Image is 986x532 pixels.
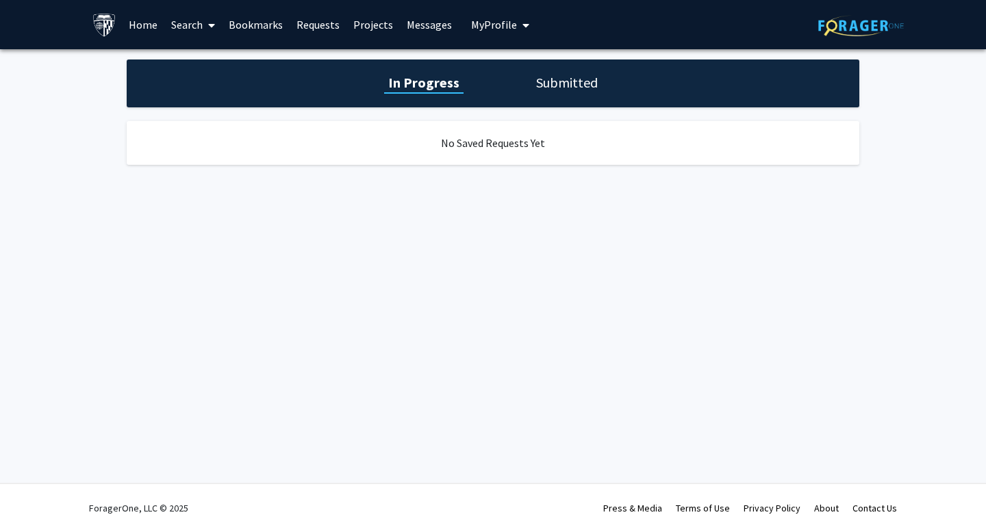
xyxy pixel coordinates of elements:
[852,502,897,514] a: Contact Us
[532,73,602,92] h1: Submitted
[10,470,58,522] iframe: Chat
[814,502,839,514] a: About
[676,502,730,514] a: Terms of Use
[744,502,800,514] a: Privacy Policy
[222,1,290,49] a: Bookmarks
[290,1,346,49] a: Requests
[471,18,517,31] span: My Profile
[818,15,904,36] img: ForagerOne Logo
[164,1,222,49] a: Search
[122,1,164,49] a: Home
[603,502,662,514] a: Press & Media
[384,73,464,92] h1: In Progress
[89,484,188,532] div: ForagerOne, LLC © 2025
[400,1,459,49] a: Messages
[346,1,400,49] a: Projects
[127,121,859,165] div: No Saved Requests Yet
[92,13,116,37] img: Johns Hopkins University Logo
